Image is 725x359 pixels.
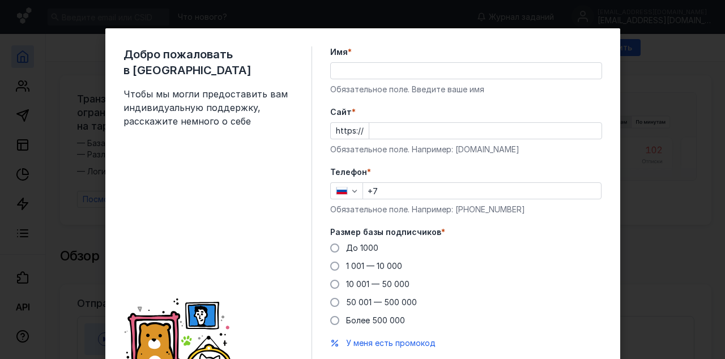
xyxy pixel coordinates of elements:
[330,226,441,238] span: Размер базы подписчиков
[123,87,293,128] span: Чтобы мы могли предоставить вам индивидуальную поддержку, расскажите немного о себе
[346,338,436,348] span: У меня есть промокод
[330,144,602,155] div: Обязательное поле. Например: [DOMAIN_NAME]
[123,46,293,78] span: Добро пожаловать в [GEOGRAPHIC_DATA]
[330,106,352,118] span: Cайт
[330,46,348,58] span: Имя
[330,84,602,95] div: Обязательное поле. Введите ваше имя
[346,279,410,289] span: 10 001 — 50 000
[346,261,402,271] span: 1 001 — 10 000
[346,297,417,307] span: 50 001 — 500 000
[346,243,378,253] span: До 1000
[330,166,367,178] span: Телефон
[346,315,405,325] span: Более 500 000
[330,204,602,215] div: Обязательное поле. Например: [PHONE_NUMBER]
[346,337,436,349] button: У меня есть промокод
